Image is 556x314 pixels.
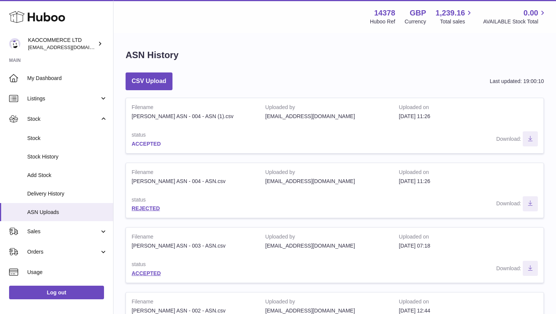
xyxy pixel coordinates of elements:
[132,169,254,178] strong: Filename
[405,18,426,25] div: Currency
[27,248,99,256] span: Orders
[132,205,160,211] a: REJECTED
[132,104,254,113] strong: Filename
[265,233,387,242] strong: Uploaded by
[265,104,387,113] strong: Uploaded by
[27,190,107,197] span: Delivery History
[399,169,521,178] strong: Uploaded on
[399,298,521,307] strong: Uploaded on
[523,196,538,211] button: Download ASN file
[483,8,547,25] a: 0.00 AVAILABLE Stock Total
[436,8,465,18] span: 1,239.16
[132,270,161,276] a: ACCEPTED
[399,242,521,249] div: [DATE] 07:18
[265,178,387,185] div: [EMAIL_ADDRESS][DOMAIN_NAME]
[132,113,254,120] div: [PERSON_NAME] ASN - 004 - ASN (1).csv
[27,115,99,123] span: Stock
[410,8,426,18] strong: GBP
[440,18,474,25] span: Total sales
[27,209,107,216] span: ASN Uploads
[436,8,474,25] a: 1,239.16 Total sales
[496,136,523,144] strong: Download
[9,38,20,49] img: hello@lunera.co.uk
[399,178,521,185] div: [DATE] 11:26
[399,113,521,120] div: [DATE] 11:26
[27,172,107,179] span: Add Stock
[496,200,523,208] strong: Download
[399,233,521,242] strong: Uploaded on
[28,44,111,50] span: [EMAIL_ADDRESS][DOMAIN_NAME]
[374,8,395,18] strong: 14378
[132,131,254,140] strong: status
[27,269,107,276] span: Usage
[483,18,547,25] span: AVAILABLE Stock Total
[126,49,179,61] h1: ASN History
[9,286,104,299] a: Log out
[132,178,254,185] div: [PERSON_NAME] ASN - 004 - ASN.csv
[399,104,521,113] strong: Uploaded on
[126,72,172,90] button: CSV Upload
[265,169,387,178] strong: Uploaded by
[27,153,107,160] span: Stock History
[523,131,538,146] button: Download ASN file
[27,75,107,82] span: My Dashboard
[132,141,161,147] a: ACCEPTED
[27,135,107,142] span: Stock
[132,242,254,249] div: [PERSON_NAME] ASN - 003 - ASN.csv
[523,8,538,18] span: 0.00
[490,78,544,85] div: Last updated: 19:00:10
[27,95,99,102] span: Listings
[370,18,395,25] div: Huboo Ref
[265,242,387,249] div: [EMAIL_ADDRESS][DOMAIN_NAME]
[496,265,523,273] strong: Download
[132,233,254,242] strong: Filename
[132,261,254,270] strong: status
[265,298,387,307] strong: Uploaded by
[265,113,387,120] div: [EMAIL_ADDRESS][DOMAIN_NAME]
[523,261,538,276] button: Download ASN file
[132,196,254,205] strong: status
[28,37,96,51] div: KAOCOMMERCE LTD
[132,298,254,307] strong: Filename
[27,228,99,235] span: Sales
